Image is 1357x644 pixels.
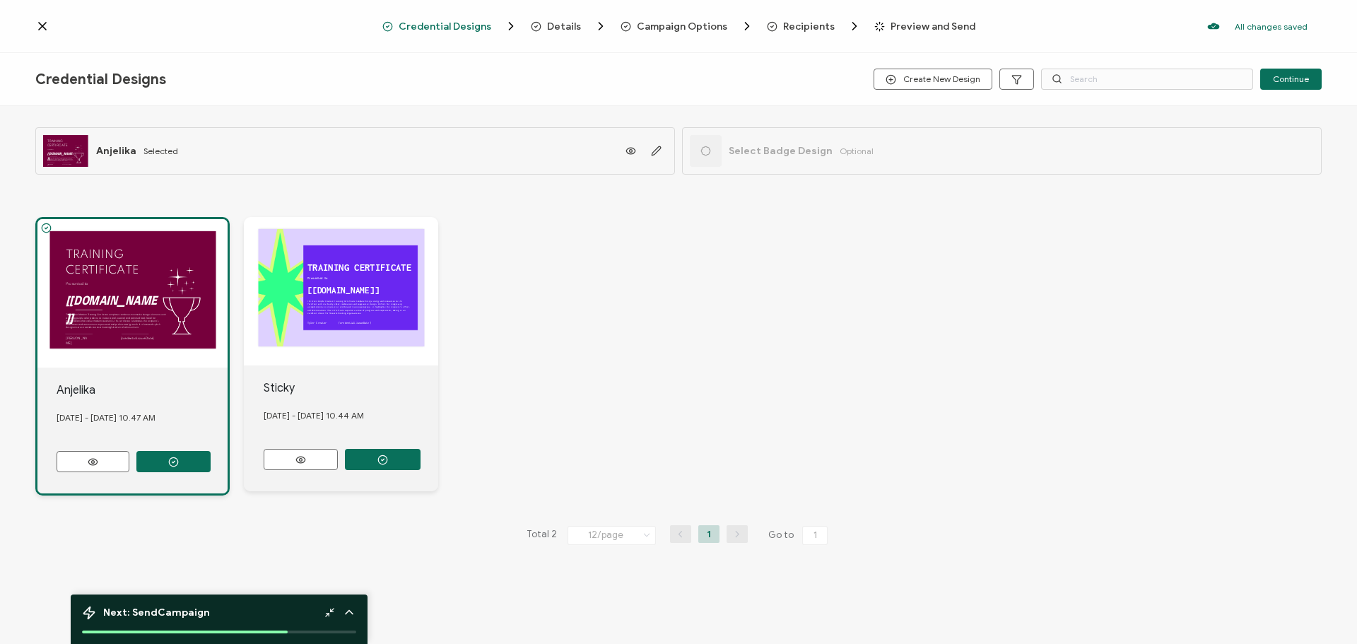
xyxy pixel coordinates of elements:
iframe: To enrich screen reader interactions, please activate Accessibility in Grammarly extension settings [1286,576,1357,644]
p: All changes saved [1235,21,1308,32]
input: Search [1041,69,1253,90]
span: Credential Designs [382,19,518,33]
button: Continue [1260,69,1322,90]
div: Breadcrumb [382,19,975,33]
span: Preview and Send [874,21,975,32]
span: Go to [768,525,830,545]
li: 1 [698,525,719,543]
span: Next: Send [103,607,210,619]
span: Anjelika [96,145,136,157]
span: Recipients [783,21,835,32]
b: Campaign [158,607,210,619]
input: Select [568,526,656,545]
span: Details [547,21,581,32]
span: Preview and Send [891,21,975,32]
span: Campaign Options [637,21,727,32]
span: Campaign Options [621,19,754,33]
div: [DATE] - [DATE] 10.47 AM [57,399,228,437]
span: Recipients [767,19,862,33]
span: Create New Design [886,74,980,85]
span: Selected [143,146,178,156]
div: Sticky [264,380,439,397]
span: Continue [1273,75,1309,83]
span: Total 2 [527,525,557,545]
div: Anjelika [57,382,228,399]
div: Chat Widget [1286,576,1357,644]
div: [DATE] - [DATE] 10.44 AM [264,397,439,435]
span: Credential Designs [399,21,491,32]
span: Select Badge Design [729,145,833,157]
span: Credential Designs [35,71,166,88]
span: Details [531,19,608,33]
button: Create New Design [874,69,992,90]
span: Optional [840,146,874,156]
